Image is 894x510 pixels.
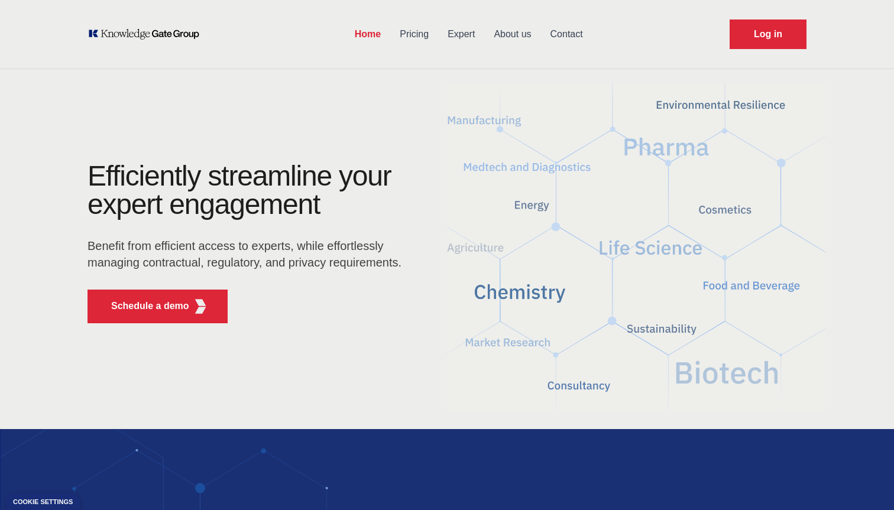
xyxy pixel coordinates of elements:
[88,28,208,40] a: KOL Knowledge Platform: Talk to Key External Experts (KEE)
[390,19,438,50] a: Pricing
[835,453,894,510] iframe: Chat Widget
[541,19,592,50] a: Contact
[88,160,391,220] h1: Efficiently streamline your expert engagement
[88,290,228,323] button: Schedule a demoKGG Fifth Element RED
[13,499,73,505] div: Cookie settings
[484,19,540,50] a: About us
[438,19,484,50] a: Expert
[111,299,189,313] p: Schedule a demo
[88,238,409,271] p: Benefit from efficient access to experts, while effortlessly managing contractual, regulatory, an...
[730,20,806,49] a: Request Demo
[345,19,390,50] a: Home
[447,77,825,417] img: KGG Fifth Element RED
[193,299,208,314] img: KGG Fifth Element RED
